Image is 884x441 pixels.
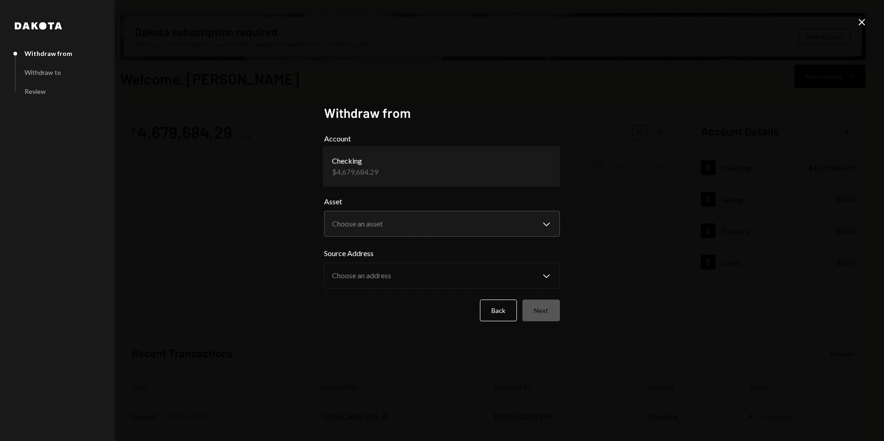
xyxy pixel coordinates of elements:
button: Back [480,300,517,321]
h2: Withdraw from [324,104,560,122]
div: Checking [332,155,378,166]
button: Source Address [324,263,560,288]
button: Asset [324,211,560,237]
div: Review [25,87,46,95]
label: Source Address [324,248,560,259]
div: Withdraw to [25,68,61,76]
label: Asset [324,196,560,207]
div: $4,679,684.29 [332,166,378,178]
div: Withdraw from [25,49,72,57]
label: Account [324,133,560,144]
